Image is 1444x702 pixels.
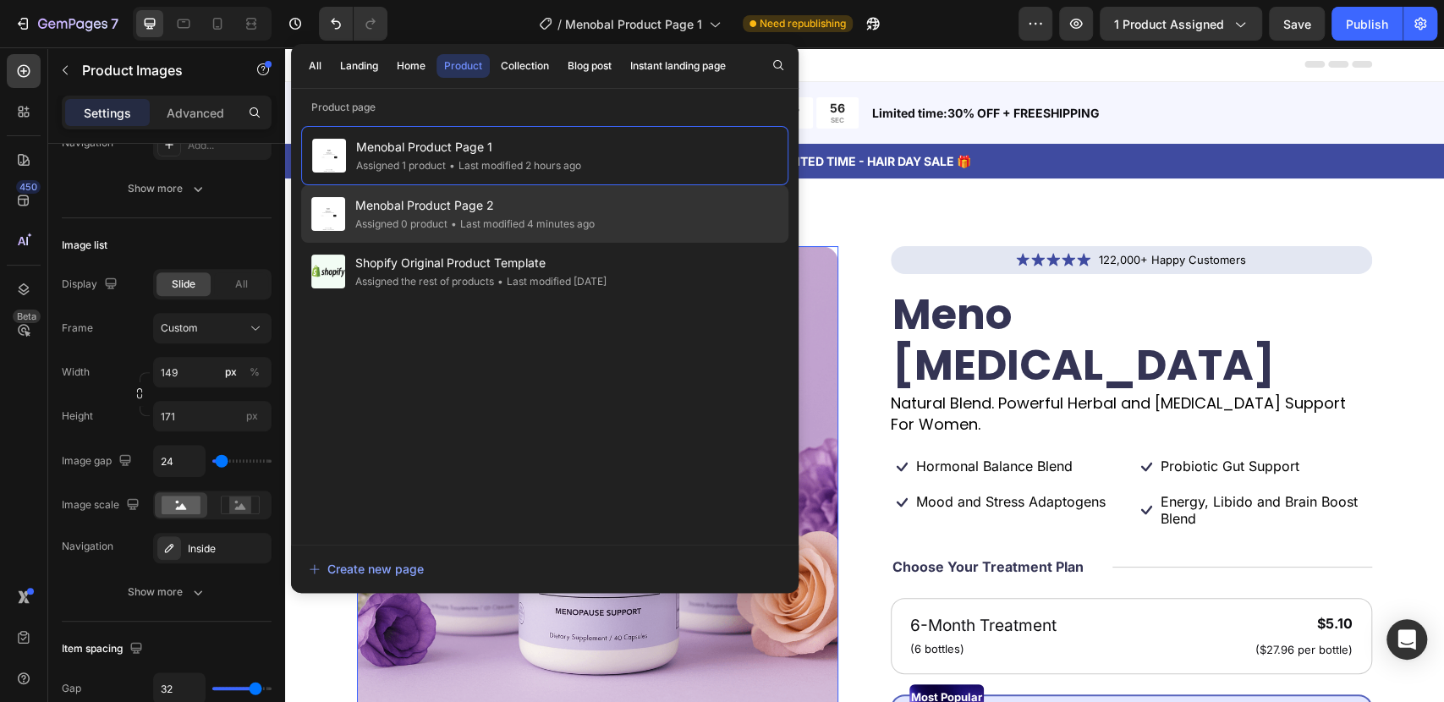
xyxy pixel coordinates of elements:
div: Show more [128,180,206,197]
span: Save [1283,17,1311,31]
h1: Meno [MEDICAL_DATA] [606,240,1087,345]
div: Last modified [DATE] [494,273,607,290]
span: Slide [172,277,195,292]
p: Probiotic Gut Support [876,410,1014,428]
p: Advanced [167,104,224,122]
div: Navigation [62,539,113,554]
p: Product page [291,99,799,116]
span: Menobal Product Page 1 [356,137,581,157]
span: • [451,217,457,230]
p: Product Images [82,60,226,80]
div: Item spacing [62,638,146,661]
label: Frame [62,321,93,336]
div: Product [444,58,482,74]
span: px [246,409,258,422]
div: % [250,365,260,380]
div: Beta [13,310,41,323]
div: px [225,365,237,380]
button: Create new page [308,552,782,586]
div: Create new page [309,560,424,578]
div: Landing [340,58,378,74]
button: Publish [1331,7,1403,41]
div: Image scale [62,494,143,517]
span: Custom [161,321,198,336]
span: Menobal Product Page 1 [565,15,702,33]
p: 6-Month Treatment [625,567,771,591]
div: Product Images [93,208,175,223]
label: Height [62,409,93,424]
div: $5.10 [969,566,1069,587]
div: 450 [16,180,41,194]
p: Mood and Stress Adaptogens [631,446,821,463]
div: Image gap [62,450,135,473]
iframe: Design area [285,47,1444,702]
div: Last modified 4 minutes ago [447,216,595,233]
button: Home [389,54,433,78]
div: Image list [62,238,107,253]
button: Show more [62,173,272,204]
input: px% [153,357,272,387]
button: 7 [7,7,126,41]
input: px [153,401,272,431]
p: 7 [111,14,118,34]
div: Blog post [568,58,612,74]
p: Most Popular [626,639,697,661]
p: (6 bottles) [625,594,771,611]
div: Gap [62,681,81,696]
button: Show more [62,577,272,607]
div: 58 [499,53,514,69]
button: Instant landing page [623,54,733,78]
button: px [244,362,265,382]
div: Collection [501,58,549,74]
span: • [497,275,503,288]
div: Undo/Redo [319,7,387,41]
span: All [235,277,248,292]
div: Home [397,58,426,74]
div: All [309,58,321,74]
span: Menobal Product Page 2 [355,195,595,216]
span: Need republishing [760,16,846,31]
p: 122,000+ Happy Customers [814,205,961,222]
button: Save [1269,7,1325,41]
button: All [301,54,329,78]
button: 1 product assigned [1100,7,1262,41]
input: Auto [154,446,205,476]
div: Last modified 2 hours ago [446,157,581,174]
div: Assigned 1 product [356,157,446,174]
button: Collection [493,54,557,78]
div: Publish [1346,15,1388,33]
p: Natural Blend. Powerful Herbal and [MEDICAL_DATA] Support For Women. [606,345,1061,387]
p: MIN [499,69,514,77]
button: % [221,362,241,382]
span: 1 product assigned [1114,15,1224,33]
button: Blog post [560,54,619,78]
button: Landing [332,54,386,78]
p: Energy, Libido and Brain Boost Blend [876,446,1086,481]
p: Hormonal Balance Blend [631,410,788,428]
div: Instant landing page [630,58,726,74]
button: Custom [153,313,272,343]
p: Choose Your Treatment Plan [607,511,799,529]
div: Add... [188,138,267,153]
div: Display [62,273,121,296]
p: ($27.96 per bottle) [970,595,1068,610]
div: Show more [128,584,206,601]
span: • [449,159,455,172]
div: 14 [455,53,469,69]
div: Inside [188,541,267,557]
p: Limited time:30% OFF + FREESHIPPING [587,57,1085,74]
button: Product [436,54,490,78]
div: 56 [545,53,560,69]
label: Width [62,365,90,380]
div: Assigned 0 product [355,216,447,233]
p: HRS [455,69,469,77]
p: SEC [545,69,560,77]
p: Settings [84,104,131,122]
span: / [557,15,562,33]
span: Shopify Original Product Template [355,253,607,273]
div: Assigned the rest of products [355,273,494,290]
div: Open Intercom Messenger [1386,619,1427,660]
p: 🎁 LIMITED TIME - HAIR DAY SALE 🎁 [2,105,1157,123]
